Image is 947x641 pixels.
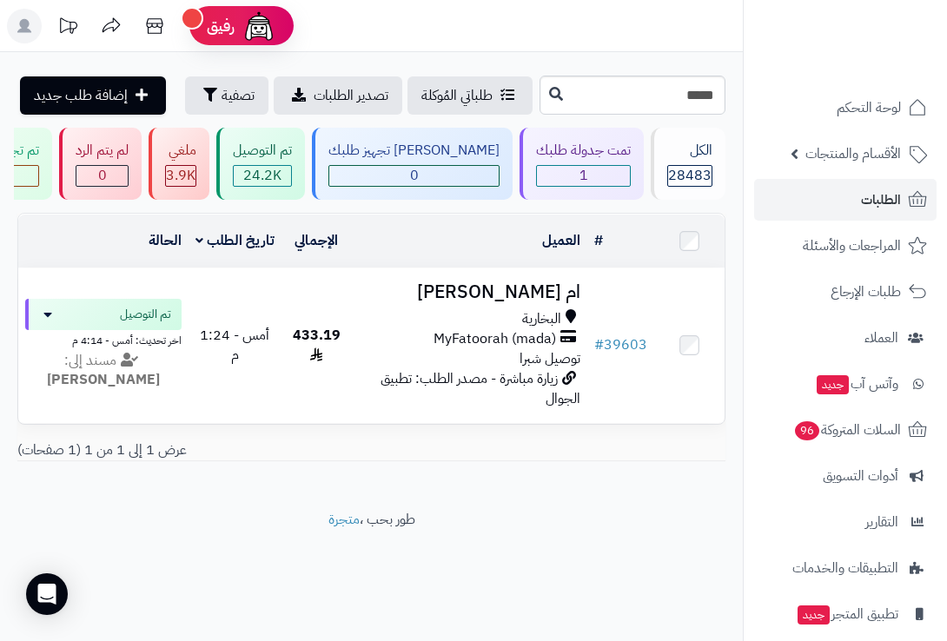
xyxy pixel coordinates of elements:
[861,188,901,212] span: الطلبات
[536,141,631,161] div: تمت جدولة طلبك
[817,375,849,394] span: جديد
[295,230,338,251] a: الإجمالي
[647,128,729,200] a: الكل28483
[754,593,937,635] a: تطبيق المتجرجديد
[381,368,580,409] span: زيارة مباشرة - مصدر الطلب: تطبيق الجوال
[421,85,493,106] span: طلباتي المُوكلة
[314,85,388,106] span: تصدير الطلبات
[200,325,269,366] span: أمس - 1:24 م
[754,317,937,359] a: العملاء
[308,128,516,200] a: [PERSON_NAME] تجهيز طلبك 0
[594,334,647,355] a: #39603
[803,234,901,258] span: المراجعات والأسئلة
[165,141,196,161] div: ملغي
[792,556,898,580] span: التطبيقات والخدمات
[594,334,604,355] span: #
[242,9,276,43] img: ai-face.png
[796,602,898,626] span: تطبيق المتجر
[434,329,556,349] span: MyFatoorah (mada)
[805,142,901,166] span: الأقسام والمنتجات
[754,501,937,543] a: التقارير
[207,16,235,36] span: رفيق
[76,141,129,161] div: لم يتم الرد
[234,166,291,186] div: 24225
[328,509,360,530] a: متجرة
[46,9,89,48] a: تحديثات المنصة
[25,330,182,348] div: اخر تحديث: أمس - 4:14 م
[26,573,68,615] div: Open Intercom Messenger
[47,369,160,390] strong: [PERSON_NAME]
[293,325,341,366] span: 433.19
[754,363,937,405] a: وآتس آبجديد
[542,230,580,251] a: العميل
[837,96,901,120] span: لوحة التحكم
[815,372,898,396] span: وآتس آب
[754,179,937,221] a: الطلبات
[166,166,195,186] span: 3.9K
[537,166,630,186] span: 1
[120,306,171,323] span: تم التوصيل
[145,128,213,200] a: ملغي 3.9K
[829,46,930,83] img: logo-2.png
[516,128,647,200] a: تمت جدولة طلبك 1
[34,85,128,106] span: إضافة طلب جديد
[594,230,603,251] a: #
[4,440,738,460] div: عرض 1 إلى 1 من 1 (1 صفحات)
[329,166,499,186] span: 0
[328,141,500,161] div: [PERSON_NAME] تجهيز طلبك
[865,510,898,534] span: التقارير
[754,547,937,589] a: التطبيقات والخدمات
[668,166,712,186] span: 28483
[522,309,561,329] span: البخارية
[754,409,937,451] a: السلات المتروكة96
[754,455,937,497] a: أدوات التسويق
[864,326,898,350] span: العملاء
[831,280,901,304] span: طلبات الإرجاع
[520,348,580,369] span: توصيل شبرا
[233,141,292,161] div: تم التوصيل
[20,76,166,115] a: إضافة طلب جديد
[754,271,937,313] a: طلبات الإرجاع
[149,230,182,251] a: الحالة
[795,421,819,440] span: 96
[185,76,268,115] button: تصفية
[754,225,937,267] a: المراجعات والأسئلة
[76,166,128,186] span: 0
[213,128,308,200] a: تم التوصيل 24.2K
[274,76,402,115] a: تصدير الطلبات
[754,87,937,129] a: لوحة التحكم
[359,282,580,302] h3: ام [PERSON_NAME]
[793,418,901,442] span: السلات المتروكة
[823,464,898,488] span: أدوات التسويق
[166,166,195,186] div: 3880
[798,605,830,624] span: جديد
[12,351,195,391] div: مسند إلى:
[234,166,291,186] span: 24.2K
[222,85,255,106] span: تصفية
[667,141,712,161] div: الكل
[407,76,533,115] a: طلباتي المُوكلة
[195,230,275,251] a: تاريخ الطلب
[56,128,145,200] a: لم يتم الرد 0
